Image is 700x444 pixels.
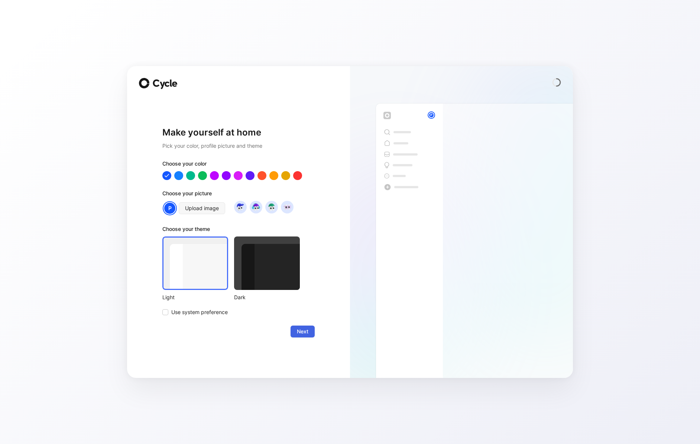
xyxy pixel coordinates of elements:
[185,204,219,213] span: Upload image
[163,202,176,215] div: P
[162,159,315,171] div: Choose your color
[266,202,276,212] img: avatar
[162,189,315,201] div: Choose your picture
[251,202,261,212] img: avatar
[162,225,300,236] div: Choose your theme
[162,141,315,150] h2: Pick your color, profile picture and theme
[162,127,315,138] h1: Make yourself at home
[291,326,315,337] button: Next
[234,293,300,302] div: Dark
[171,308,228,317] span: Use system preference
[383,112,391,119] img: workspace-default-logo-wX5zAyuM.png
[282,202,292,212] img: avatar
[179,202,225,214] button: Upload image
[297,327,308,336] span: Next
[235,202,245,212] img: avatar
[162,293,228,302] div: Light
[428,112,434,118] div: P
